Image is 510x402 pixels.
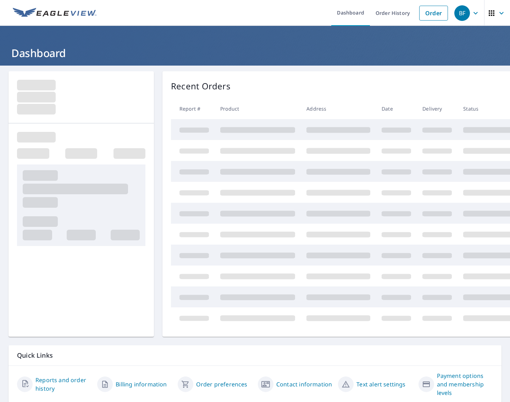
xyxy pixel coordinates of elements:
[417,98,458,119] th: Delivery
[171,80,231,93] p: Recent Orders
[276,380,332,389] a: Contact information
[376,98,417,119] th: Date
[116,380,167,389] a: Billing information
[13,8,96,18] img: EV Logo
[454,5,470,21] div: BF
[437,372,493,397] a: Payment options and membership levels
[301,98,376,119] th: Address
[419,6,448,21] a: Order
[35,376,92,393] a: Reports and order history
[215,98,301,119] th: Product
[9,46,501,60] h1: Dashboard
[196,380,248,389] a: Order preferences
[17,351,493,360] p: Quick Links
[171,98,215,119] th: Report #
[356,380,405,389] a: Text alert settings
